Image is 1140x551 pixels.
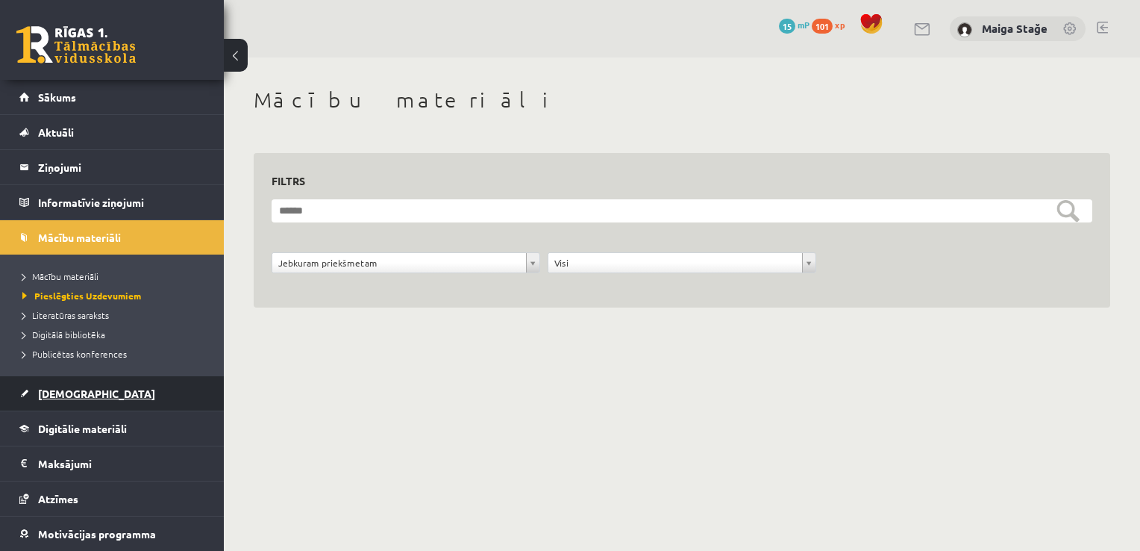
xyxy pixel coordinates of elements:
[38,446,205,481] legend: Maksājumi
[548,253,815,273] a: Visi
[278,253,520,273] span: Jebkuram priekšmetam
[38,231,121,244] span: Mācību materiāli
[19,517,205,551] a: Motivācijas programma
[22,270,98,282] span: Mācību materiāli
[779,19,809,31] a: 15 mP
[38,492,78,505] span: Atzīmes
[19,185,205,220] a: Informatīvie ziņojumi
[779,19,795,34] span: 15
[835,19,845,31] span: xp
[19,150,205,184] a: Ziņojumi
[22,309,109,321] span: Literatūras saraksts
[982,21,1047,36] a: Maiga Stağe
[957,22,972,37] img: Maiga Stağe
[38,90,76,104] span: Sākums
[38,527,156,541] span: Motivācijas programma
[16,26,136,63] a: Rīgas 1. Tālmācības vidusskola
[22,290,141,302] span: Pieslēgties Uzdevumiem
[38,150,205,184] legend: Ziņojumi
[19,80,205,114] a: Sākums
[38,422,127,435] span: Digitālie materiāli
[272,253,539,273] a: Jebkuram priekšmetam
[554,253,796,273] span: Visi
[19,376,205,411] a: [DEMOGRAPHIC_DATA]
[22,348,127,360] span: Publicētas konferences
[19,220,205,255] a: Mācību materiāli
[22,347,209,361] a: Publicētas konferences
[812,19,852,31] a: 101 xp
[38,185,205,220] legend: Informatīvie ziņojumi
[38,387,155,400] span: [DEMOGRAPHIC_DATA]
[22,289,209,302] a: Pieslēgties Uzdevumiem
[22,329,105,340] span: Digitālā bibliotēka
[812,19,833,34] span: 101
[38,125,74,139] span: Aktuāli
[22,308,209,322] a: Literatūras saraksts
[22,328,209,341] a: Digitālā bibliotēka
[19,446,205,481] a: Maksājumi
[19,115,205,149] a: Aktuāli
[19,482,205,516] a: Atzīmes
[272,171,1074,191] h3: Filtrs
[19,411,205,446] a: Digitālie materiāli
[798,19,809,31] span: mP
[22,270,209,283] a: Mācību materiāli
[254,87,1110,113] h1: Mācību materiāli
